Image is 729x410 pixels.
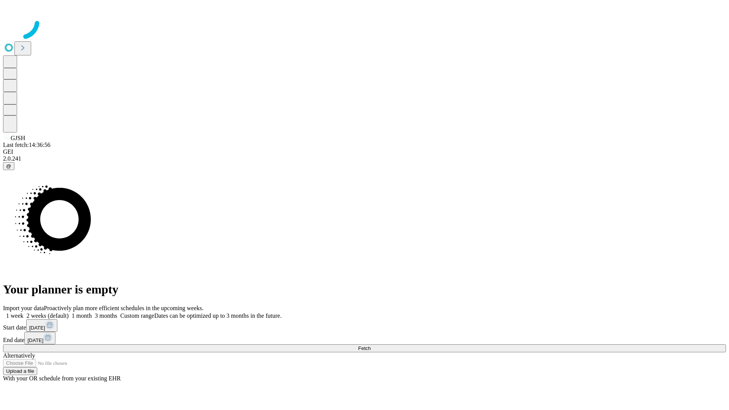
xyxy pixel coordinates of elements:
[6,163,11,169] span: @
[3,332,726,344] div: End date
[27,337,43,343] span: [DATE]
[3,142,50,148] span: Last fetch: 14:36:56
[72,312,92,319] span: 1 month
[120,312,154,319] span: Custom range
[3,375,121,382] span: With your OR schedule from your existing EHR
[154,312,281,319] span: Dates can be optimized up to 3 months in the future.
[3,148,726,155] div: GEI
[44,305,204,311] span: Proactively plan more efficient schedules in the upcoming weeks.
[95,312,117,319] span: 3 months
[27,312,69,319] span: 2 weeks (default)
[29,325,45,331] span: [DATE]
[3,282,726,296] h1: Your planner is empty
[11,135,25,141] span: GJSH
[3,344,726,352] button: Fetch
[26,319,57,332] button: [DATE]
[24,332,55,344] button: [DATE]
[3,367,37,375] button: Upload a file
[3,305,44,311] span: Import your data
[6,312,24,319] span: 1 week
[3,352,35,359] span: Alternatively
[358,345,371,351] span: Fetch
[3,319,726,332] div: Start date
[3,155,726,162] div: 2.0.241
[3,162,14,170] button: @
